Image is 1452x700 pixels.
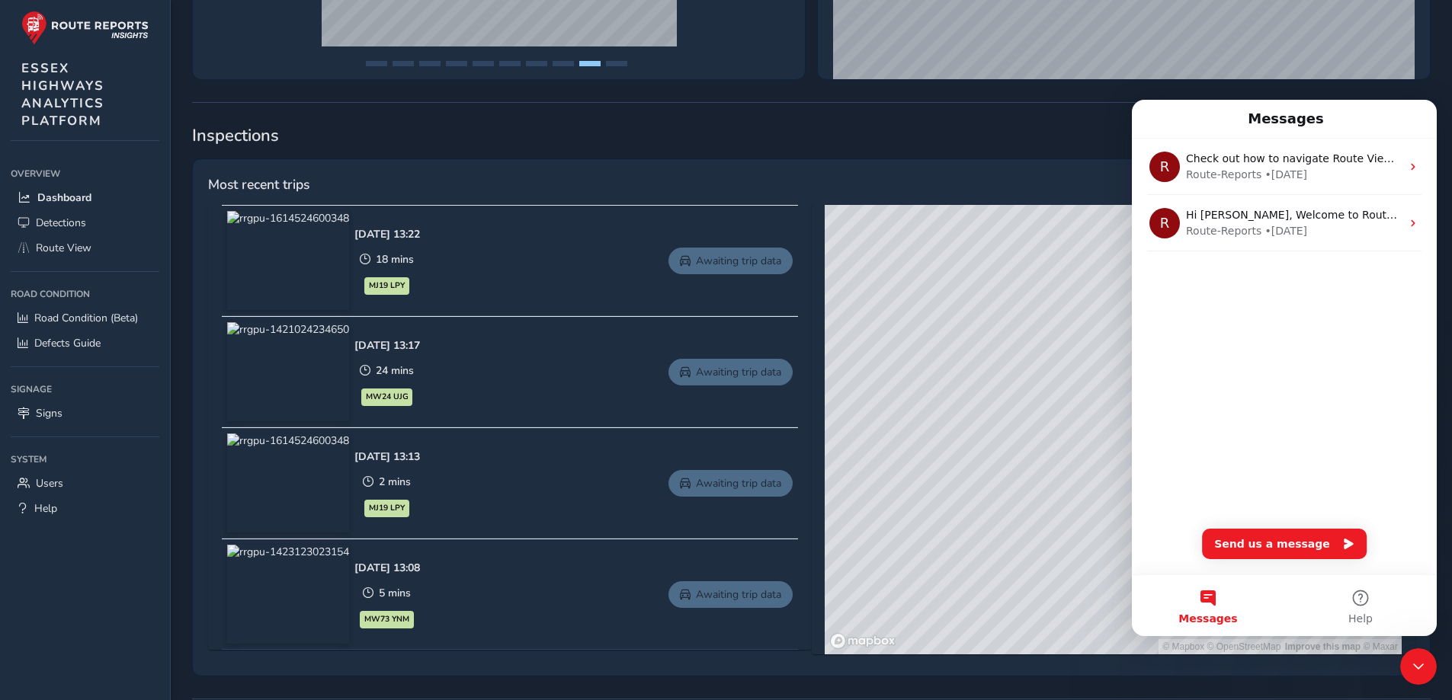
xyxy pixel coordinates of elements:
span: 2 mins [379,475,411,489]
span: Inspections [192,124,1431,147]
div: [DATE] 13:13 [354,449,420,464]
span: Road Condition (Beta) [34,311,138,325]
span: Users [36,476,63,491]
img: rrgpu-1614524600348 [227,433,349,532]
div: Route-Reports [54,123,130,139]
span: Route View [36,241,91,255]
a: Help [11,496,159,521]
a: Route View [11,235,159,261]
span: MJ19 LPY [369,280,405,292]
button: Page 1 [366,61,387,66]
div: [DATE] 13:17 [354,338,420,353]
a: Dashboard [11,185,159,210]
button: Page 4 [446,61,467,66]
span: Defects Guide [34,336,101,350]
button: Page 6 [499,61,521,66]
a: Defects Guide [11,331,159,356]
span: MJ19 LPY [369,502,405,514]
a: Signs [11,401,159,426]
img: rrgpu-1614524600348 [227,211,349,310]
button: Page 3 [419,61,441,66]
span: Messages [46,513,105,524]
span: Signs [36,406,63,420]
div: Road Condition [11,283,159,305]
a: Awaiting trip data [668,359,793,385]
button: Page 7 [526,61,547,66]
iframe: Intercom live chat [1400,648,1437,685]
span: MW73 YNM [364,613,409,625]
span: Hi [PERSON_NAME], Welcome to Route Reports! We have articles which will help you get started, che... [54,109,1178,121]
div: [DATE] 13:08 [354,561,420,575]
a: Detections [11,210,159,235]
img: rrgpu-1421024234650 [227,322,349,421]
button: Help [152,475,305,536]
a: Awaiting trip data [668,248,793,274]
div: Overview [11,162,159,185]
a: Road Condition (Beta) [11,305,159,331]
span: 18 mins [376,252,414,267]
button: Page 9 [579,61,601,66]
div: • [DATE] [133,123,175,139]
div: [DATE] 13:22 [354,227,420,241]
span: Dashboard [37,190,91,205]
span: Detections [36,216,86,230]
a: Users [11,471,159,496]
button: Page 10 [606,61,627,66]
button: Page 8 [553,61,574,66]
div: Signage [11,378,159,401]
button: Page 5 [473,61,494,66]
span: Most recent trips [208,174,309,194]
span: Help [34,501,57,516]
span: Help [216,513,241,524]
a: Awaiting trip data [668,581,793,608]
button: Page 2 [393,61,414,66]
span: ESSEX HIGHWAYS ANALYTICS PLATFORM [21,59,104,129]
a: Awaiting trip data [668,470,793,497]
span: 5 mins [379,586,411,600]
div: System [11,448,159,471]
span: MW24 UJG [366,391,409,403]
button: Send us a message [70,429,235,459]
img: rr logo [21,11,149,45]
img: rrgpu-1423123023154 [227,545,349,644]
iframe: Intercom live chat [1132,100,1437,636]
span: 24 mins [376,363,414,378]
